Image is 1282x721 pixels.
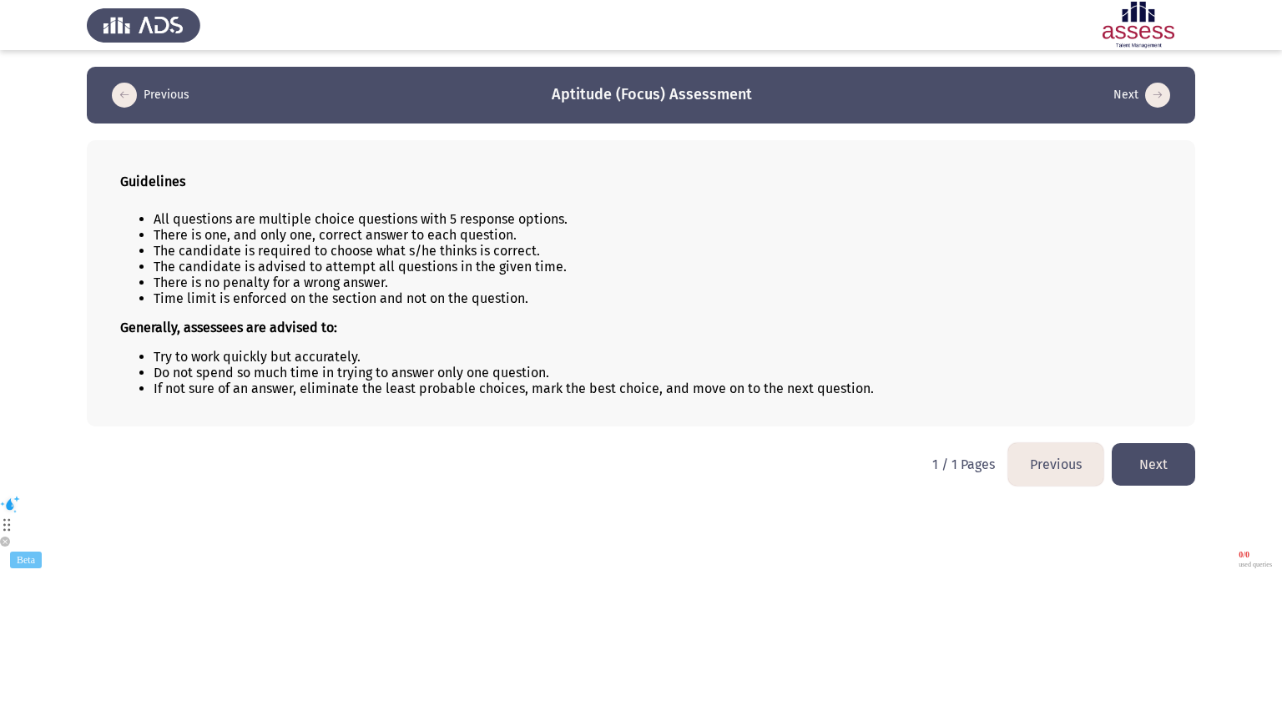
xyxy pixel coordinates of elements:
[10,552,42,568] div: Beta
[154,227,1162,243] li: There is one, and only one, correct answer to each question.
[1108,82,1175,108] button: load next page
[154,275,1162,290] li: There is no penalty for a wrong answer.
[120,320,337,335] strong: Generally, assessees are advised to:
[87,2,200,48] img: Assess Talent Management logo
[1112,443,1195,486] button: load next page
[1239,561,1272,569] span: used queries
[154,243,1162,259] li: The candidate is required to choose what s/he thinks is correct.
[932,456,995,472] p: 1 / 1 Pages
[154,381,1162,396] li: If not sure of an answer, eliminate the least probable choices, mark the best choice, and move on...
[154,349,1162,365] li: Try to work quickly but accurately.
[1008,443,1103,486] button: load previous page
[120,174,185,189] b: Guidelines
[154,365,1162,381] li: Do not spend so much time in trying to answer only one question.
[154,211,1162,227] li: All questions are multiple choice questions with 5 response options.
[1082,2,1195,48] img: Assessment logo of ASSESS Focus Assessment - Analytical Thinking (EN/AR) (Basic - IB)
[552,84,752,105] h3: Aptitude (Focus) Assessment
[154,259,1162,275] li: The candidate is advised to attempt all questions in the given time.
[154,290,1162,306] li: Time limit is enforced on the section and not on the question.
[107,82,194,108] button: load previous page
[1239,550,1272,561] span: 0 / 0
